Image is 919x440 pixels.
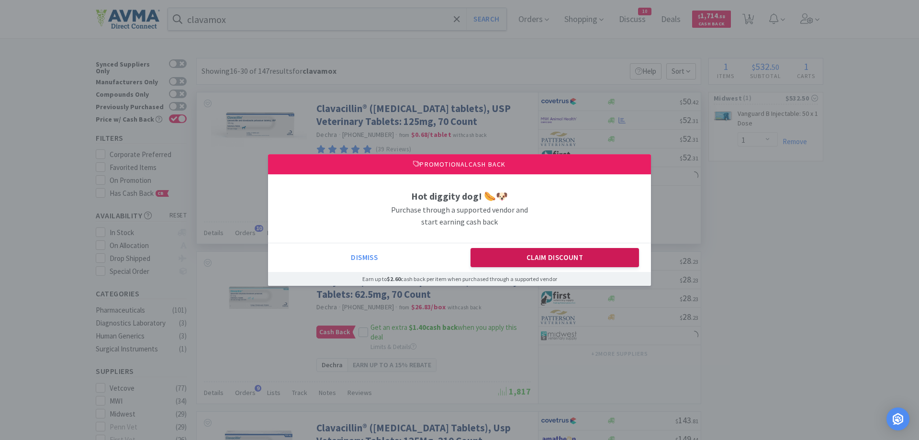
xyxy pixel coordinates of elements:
div: Promotional Cash Back [268,154,651,174]
button: Claim Discount [471,248,639,267]
button: Dismiss [280,248,449,267]
span: $2.60 [387,275,401,282]
div: Earn up to cash back per item when purchased through a supported vendor [268,272,651,286]
h3: Purchase through a supported vendor and start earning cash back [388,204,531,228]
h1: Hot diggity dog! 🌭🐶 [388,189,531,204]
div: Open Intercom Messenger [886,407,909,430]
